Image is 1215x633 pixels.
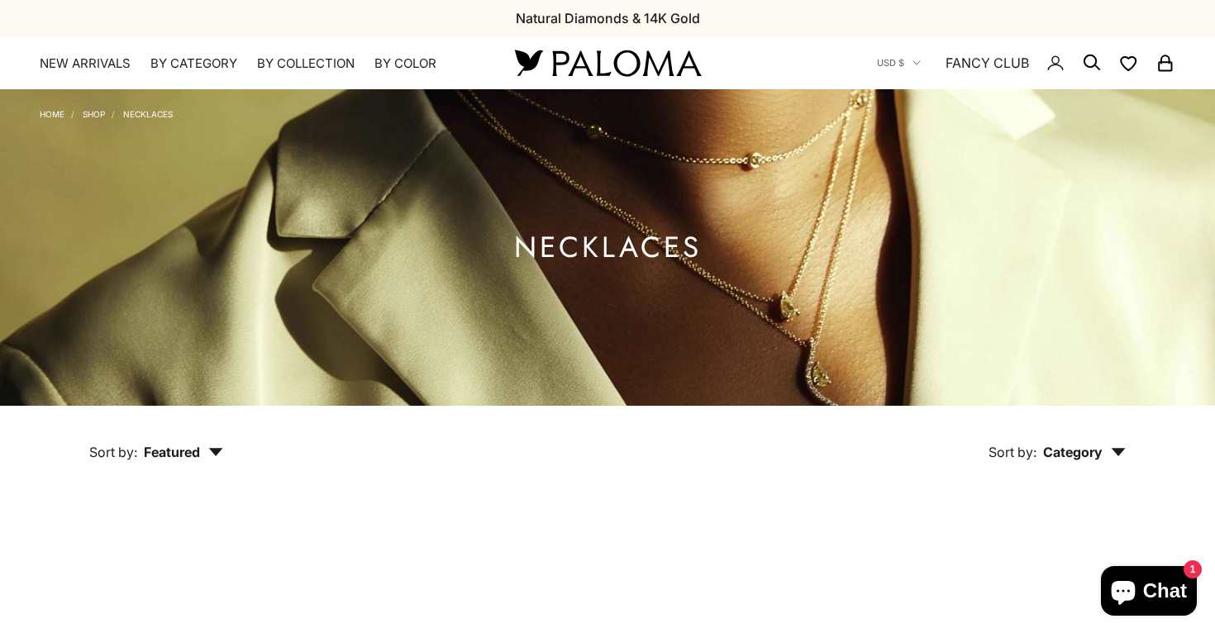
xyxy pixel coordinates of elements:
span: Category [1043,444,1126,460]
a: Shop [83,109,105,119]
span: Sort by: [989,444,1036,460]
span: Sort by: [89,444,137,460]
nav: Primary navigation [40,55,475,72]
summary: By Collection [257,55,355,72]
span: USD $ [877,55,904,70]
button: USD $ [877,55,921,70]
nav: Secondary navigation [877,36,1175,89]
a: Necklaces [123,109,173,119]
a: FANCY CLUB [946,52,1029,74]
button: Sort by: Featured [51,406,261,475]
inbox-online-store-chat: Shopify online store chat [1096,566,1202,620]
h1: Necklaces [514,237,702,258]
span: Featured [144,444,223,460]
summary: By Color [374,55,436,72]
button: Sort by: Category [951,406,1164,475]
summary: By Category [150,55,237,72]
a: NEW ARRIVALS [40,55,131,72]
a: Home [40,109,64,119]
p: Natural Diamonds & 14K Gold [516,7,700,29]
nav: Breadcrumb [40,106,173,119]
